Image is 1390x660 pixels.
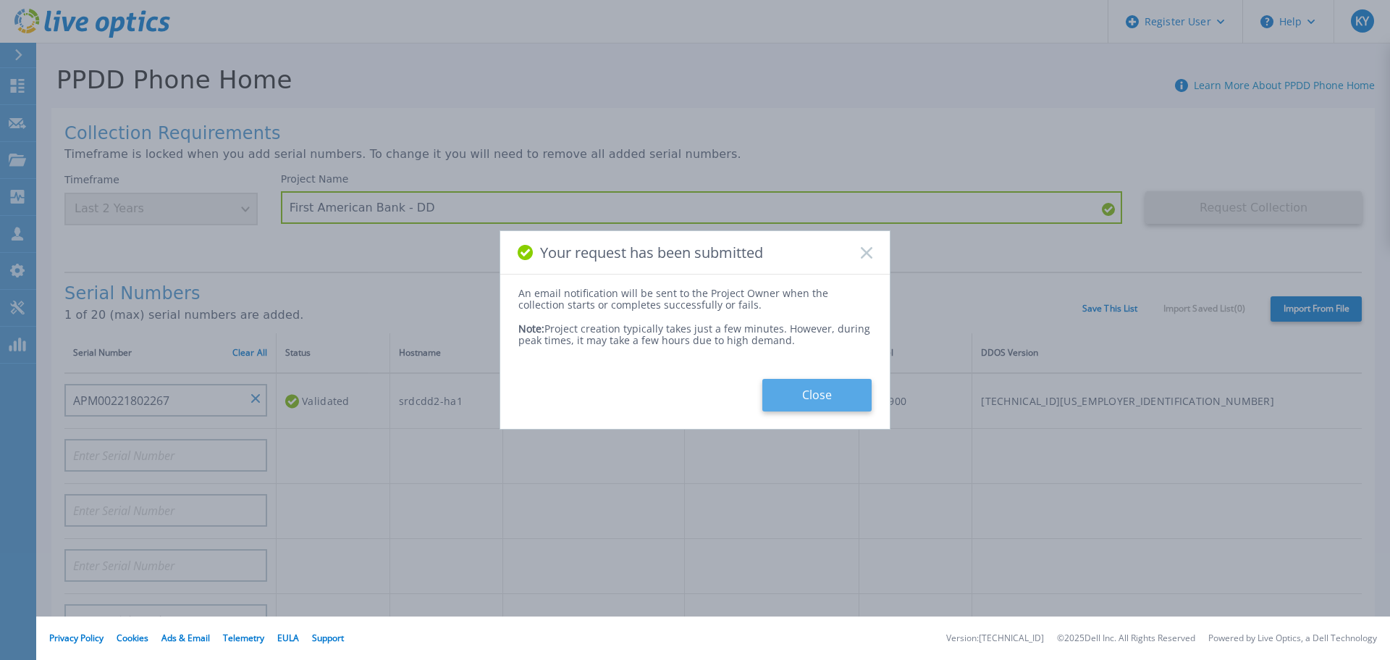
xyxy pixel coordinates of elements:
li: Powered by Live Optics, a Dell Technology [1208,634,1377,643]
span: Your request has been submitted [540,244,763,261]
li: Version: [TECHNICAL_ID] [946,634,1044,643]
li: © 2025 Dell Inc. All Rights Reserved [1057,634,1195,643]
a: Cookies [117,632,148,644]
a: EULA [277,632,299,644]
button: Close [762,379,872,412]
div: An email notification will be sent to the Project Owner when the collection starts or completes s... [518,288,872,311]
span: Note: [518,322,544,335]
a: Telemetry [223,632,264,644]
div: Project creation typically takes just a few minutes. However, during peak times, it may take a fe... [518,312,872,346]
a: Support [312,632,344,644]
a: Privacy Policy [49,632,104,644]
a: Ads & Email [161,632,210,644]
